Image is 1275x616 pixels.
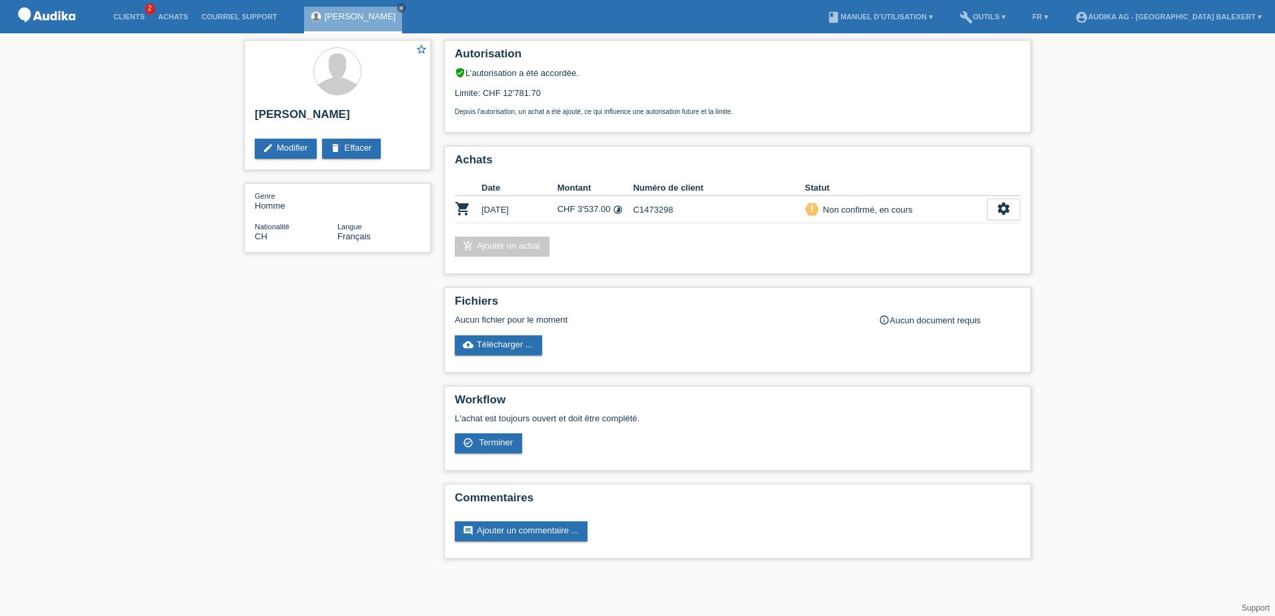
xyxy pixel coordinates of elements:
[455,491,1020,511] h2: Commentaires
[337,223,362,231] span: Langue
[557,180,633,196] th: Montant
[330,143,341,153] i: delete
[613,205,623,215] i: Taux fixes (24 versements)
[455,315,862,325] div: Aucun fichier pour le moment
[455,201,471,217] i: POSP00027617
[819,203,912,217] div: Non confirmé, en cours
[455,393,1020,413] h2: Workflow
[255,231,267,241] span: Suisse
[255,108,420,128] h2: [PERSON_NAME]
[195,13,283,21] a: Courriel Support
[455,335,542,355] a: cloud_uploadTélécharger ...
[455,153,1020,173] h2: Achats
[255,191,337,211] div: Homme
[1026,13,1055,21] a: FR ▾
[808,204,817,213] i: priority_high
[455,78,1020,115] div: Limite: CHF 12'781.70
[953,13,1012,21] a: buildOutils ▾
[481,196,557,223] td: [DATE]
[633,180,805,196] th: Numéro de client
[415,43,427,55] i: star_border
[107,13,151,21] a: Clients
[455,433,522,453] a: check_circle_outline Terminer
[557,196,633,223] td: CHF 3'537.00
[960,11,973,24] i: build
[805,180,987,196] th: Statut
[151,13,195,21] a: Achats
[145,3,155,15] span: 2
[322,139,381,159] a: deleteEffacer
[463,437,473,448] i: check_circle_outline
[481,180,557,196] th: Date
[463,339,473,350] i: cloud_upload
[455,108,1020,115] p: Depuis l’autorisation, un achat a été ajouté, ce qui influence une autorisation future et la limite.
[455,237,549,257] a: add_shopping_cartAjouter un achat
[255,223,289,231] span: Nationalité
[13,26,80,36] a: POS — MF Group
[479,437,513,447] span: Terminer
[879,315,1020,325] div: Aucun document requis
[337,231,371,241] span: Français
[455,413,1020,423] p: L'achat est toujours ouvert et doit être complété.
[996,201,1011,216] i: settings
[325,11,396,21] a: [PERSON_NAME]
[455,295,1020,315] h2: Fichiers
[879,315,890,325] i: info_outline
[455,521,587,541] a: commentAjouter un commentaire ...
[820,13,939,21] a: bookManuel d’utilisation ▾
[255,192,275,200] span: Genre
[1068,13,1268,21] a: account_circleAudika AG - [GEOGRAPHIC_DATA] Balexert ▾
[1242,603,1270,613] a: Support
[1075,11,1088,24] i: account_circle
[463,525,473,536] i: comment
[397,3,406,13] a: close
[255,139,317,159] a: editModifier
[463,241,473,251] i: add_shopping_cart
[455,47,1020,67] h2: Autorisation
[455,67,1020,78] div: L’autorisation a été accordée.
[633,196,805,223] td: C1473298
[263,143,273,153] i: edit
[827,11,840,24] i: book
[398,5,405,11] i: close
[455,67,465,78] i: verified_user
[415,43,427,57] a: star_border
